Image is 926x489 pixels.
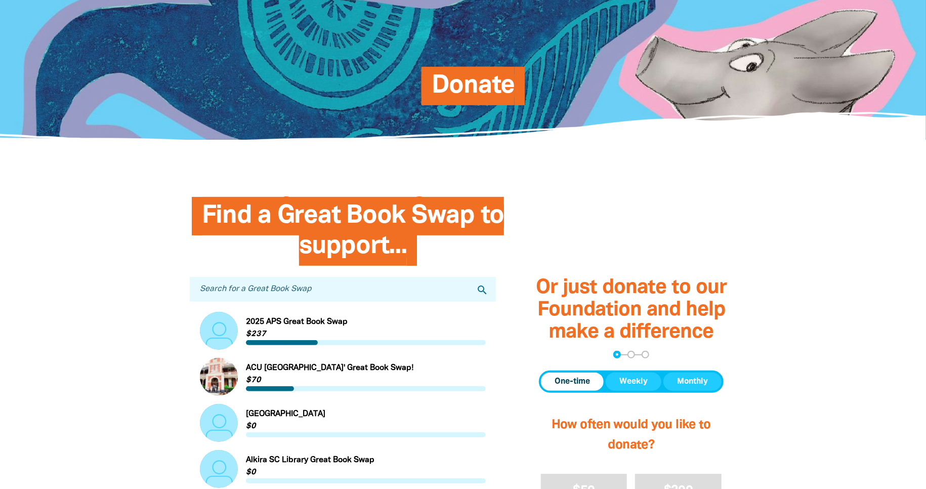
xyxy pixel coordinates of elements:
[677,376,708,388] span: Monthly
[539,405,724,466] h2: How often would you like to donate?
[663,373,722,391] button: Monthly
[541,373,604,391] button: One-time
[555,376,590,388] span: One-time
[619,376,648,388] span: Weekly
[642,351,649,358] button: Navigate to step 3 of 3 to enter your payment details
[627,351,635,358] button: Navigate to step 2 of 3 to enter your details
[536,278,727,342] span: Or just donate to our Foundation and help make a difference
[432,74,515,105] span: Donate
[613,351,621,358] button: Navigate to step 1 of 3 to enter your donation amount
[202,205,504,266] span: Find a Great Book Swap to support...
[606,373,661,391] button: Weekly
[476,284,488,296] i: search
[539,371,724,393] div: Donation frequency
